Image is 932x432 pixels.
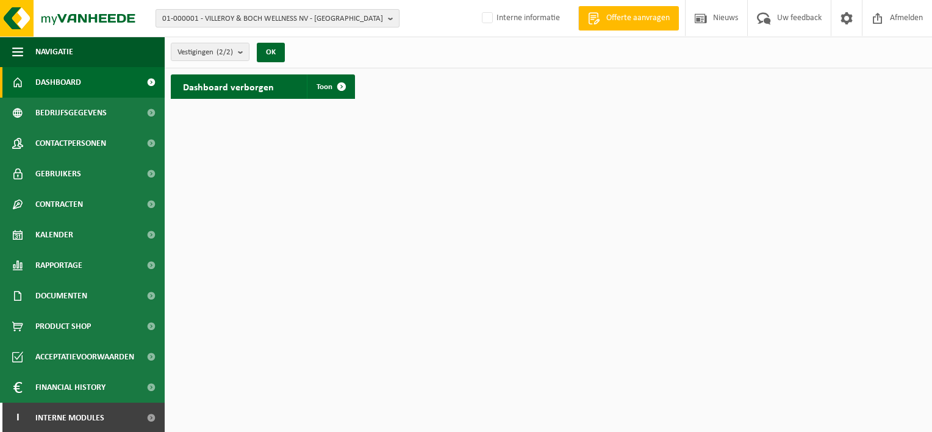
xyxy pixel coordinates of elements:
[35,220,73,250] span: Kalender
[177,43,233,62] span: Vestigingen
[35,98,107,128] span: Bedrijfsgegevens
[35,159,81,189] span: Gebruikers
[35,67,81,98] span: Dashboard
[35,37,73,67] span: Navigatie
[603,12,673,24] span: Offerte aanvragen
[217,48,233,56] count: (2/2)
[578,6,679,31] a: Offerte aanvragen
[162,10,383,28] span: 01-000001 - VILLEROY & BOCH WELLNESS NV - [GEOGRAPHIC_DATA]
[171,74,286,98] h2: Dashboard verborgen
[156,9,400,27] button: 01-000001 - VILLEROY & BOCH WELLNESS NV - [GEOGRAPHIC_DATA]
[317,83,332,91] span: Toon
[35,342,134,372] span: Acceptatievoorwaarden
[35,281,87,311] span: Documenten
[257,43,285,62] button: OK
[35,189,83,220] span: Contracten
[35,372,106,403] span: Financial History
[35,128,106,159] span: Contactpersonen
[479,9,560,27] label: Interne informatie
[307,74,354,99] a: Toon
[35,250,82,281] span: Rapportage
[171,43,249,61] button: Vestigingen(2/2)
[35,311,91,342] span: Product Shop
